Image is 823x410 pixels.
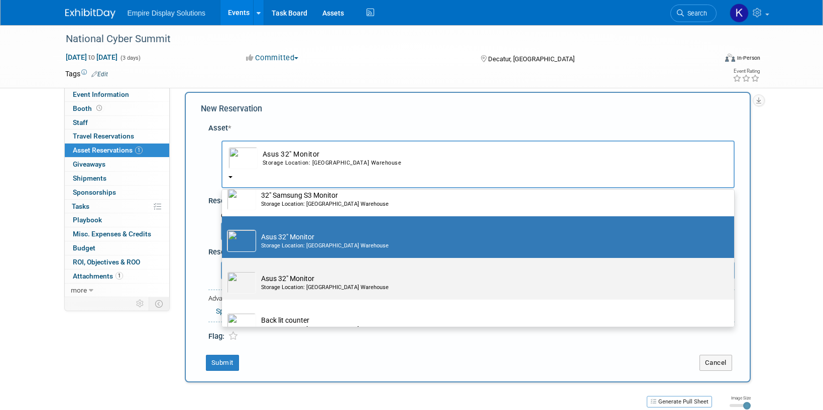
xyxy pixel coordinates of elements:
[699,355,732,371] button: Cancel
[208,294,735,304] div: Advanced Options
[73,146,143,154] span: Asset Reservations
[73,216,102,224] span: Playbook
[65,144,169,157] a: Asset Reservations1
[488,55,574,63] span: Decatur, [GEOGRAPHIC_DATA]
[733,69,760,74] div: Event Rating
[208,247,735,257] div: Reservation Notes
[208,196,735,206] div: Reservation Period (Check-out Date - Return Date)
[730,395,751,401] div: Image Size
[65,158,169,171] a: Giveaways
[73,272,123,280] span: Attachments
[65,88,169,101] a: Event Information
[256,188,714,210] td: 32" Samsung S3 Monitor
[73,118,88,126] span: Staff
[65,186,169,199] a: Sponsorships
[73,132,134,140] span: Travel Reservations
[65,69,108,79] td: Tags
[120,55,141,61] span: (3 days)
[730,4,749,23] img: Katelyn Hurlock
[73,160,105,168] span: Giveaways
[258,147,728,169] td: Asus 32" Monitor
[243,53,302,63] button: Committed
[208,332,224,341] span: Flag:
[261,284,714,292] div: Storage Location: [GEOGRAPHIC_DATA] Warehouse
[132,297,149,310] td: Personalize Event Tab Strip
[135,147,143,154] span: 1
[65,227,169,241] a: Misc. Expenses & Credits
[65,284,169,297] a: more
[65,129,169,143] a: Travel Reservations
[87,53,96,61] span: to
[65,102,169,115] a: Booth
[94,104,104,112] span: Booth not reserved yet
[263,159,728,167] div: Storage Location: [GEOGRAPHIC_DATA] Warehouse
[73,90,129,98] span: Event Information
[65,53,118,62] span: [DATE] [DATE]
[221,211,735,221] div: Choose the date range during which asset will be checked-out for this reservation.
[73,104,104,112] span: Booth
[647,396,712,407] button: Generate Pull Sheet
[65,255,169,269] a: ROI, Objectives & ROO
[115,272,123,280] span: 1
[65,9,115,19] img: ExhibitDay
[73,188,116,196] span: Sponsorships
[725,54,735,62] img: Format-Inperson.png
[261,200,714,208] div: Storage Location: [GEOGRAPHIC_DATA] Warehouse
[737,54,760,62] div: In-Person
[256,230,714,252] td: Asus 32" Monitor
[73,174,106,182] span: Shipments
[206,355,239,371] button: Submit
[256,271,714,294] td: Asus 32" Monitor
[201,104,262,113] span: New Reservation
[128,9,206,17] span: Empire Display Solutions
[65,172,169,185] a: Shipments
[261,325,714,333] div: Storage Location: [GEOGRAPHIC_DATA] Warehouse
[71,286,87,294] span: more
[73,258,140,266] span: ROI, Objectives & ROO
[65,116,169,129] a: Staff
[65,213,169,227] a: Playbook
[208,123,735,133] div: Asset
[684,10,707,17] span: Search
[65,269,169,283] a: Attachments1
[72,202,89,210] span: Tasks
[149,297,169,310] td: Toggle Event Tabs
[221,141,735,188] button: Asus 32" MonitorStorage Location: [GEOGRAPHIC_DATA] Warehouse
[73,244,95,252] span: Budget
[216,307,327,315] a: Specify Shipping Logistics Category
[62,30,701,48] div: National Cyber Summit
[73,230,151,238] span: Misc. Expenses & Credits
[91,71,108,78] a: Edit
[657,52,761,67] div: Event Format
[261,242,714,250] div: Storage Location: [GEOGRAPHIC_DATA] Warehouse
[65,200,169,213] a: Tasks
[65,241,169,255] a: Budget
[221,222,341,240] input: Check-out Date - Return Date
[256,313,714,335] td: Back lit counter
[670,5,717,22] a: Search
